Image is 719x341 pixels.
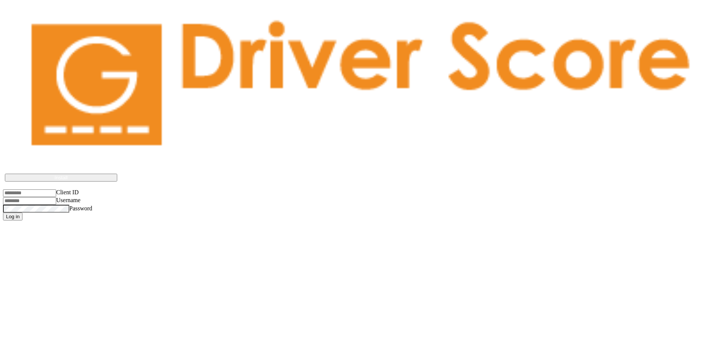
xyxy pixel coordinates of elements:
[3,213,22,220] button: Log in
[12,163,707,170] p: Driver Score works best if installed on the device
[56,197,81,203] label: Username
[56,189,79,195] label: Client ID
[5,174,117,182] button: Install
[69,205,92,211] label: Password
